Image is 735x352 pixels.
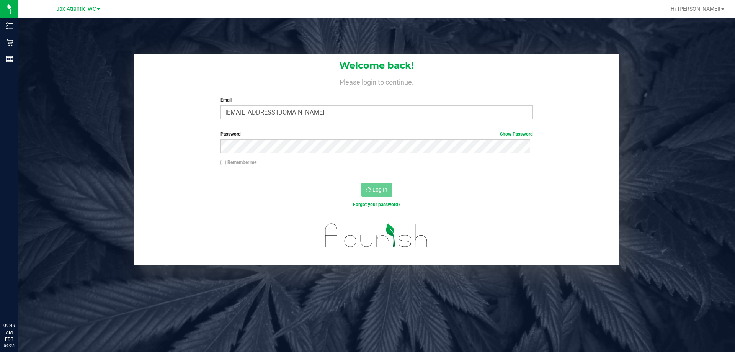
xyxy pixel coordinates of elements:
[3,322,15,343] p: 09:49 AM EDT
[3,343,15,349] p: 09/25
[134,77,619,86] h4: Please login to continue.
[6,39,13,46] inline-svg: Retail
[220,159,256,166] label: Remember me
[671,6,720,12] span: Hi, [PERSON_NAME]!
[220,160,226,165] input: Remember me
[361,183,392,197] button: Log In
[353,202,400,207] a: Forgot your password?
[220,131,241,137] span: Password
[372,187,387,193] span: Log In
[6,22,13,30] inline-svg: Inventory
[500,131,533,137] a: Show Password
[6,55,13,63] inline-svg: Reports
[134,61,619,70] h1: Welcome back!
[316,216,437,255] img: flourish_logo.svg
[56,6,96,12] span: Jax Atlantic WC
[220,97,532,103] label: Email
